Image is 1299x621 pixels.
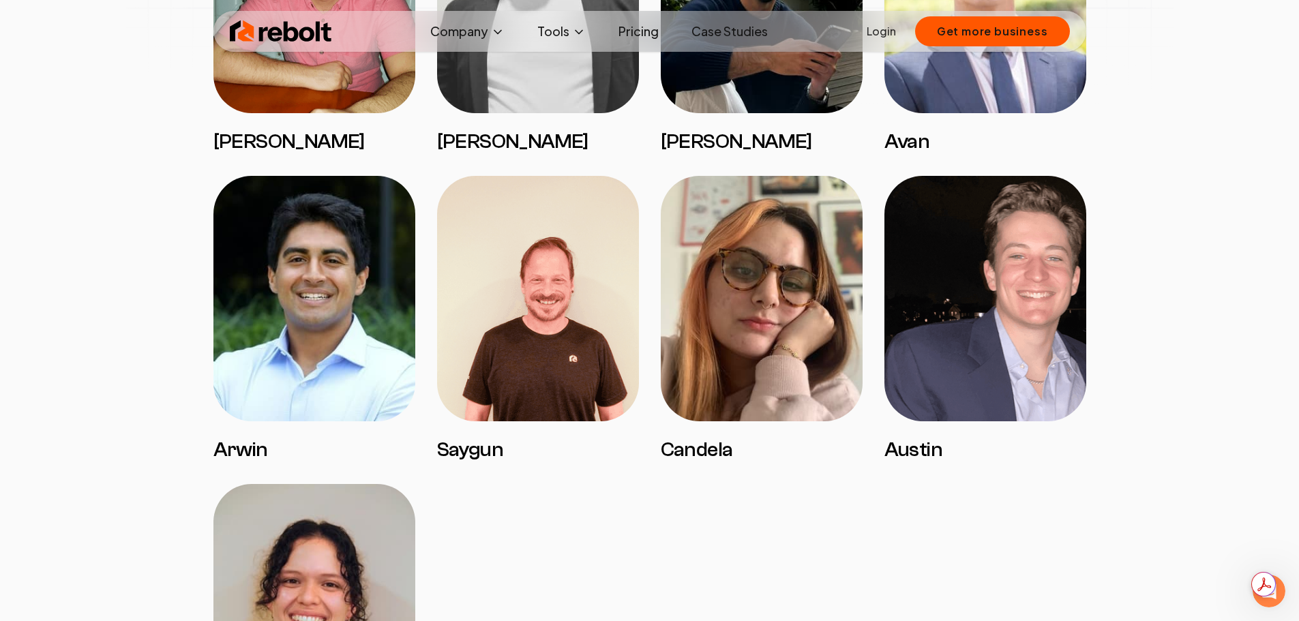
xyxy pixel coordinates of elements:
a: Case Studies [681,18,779,45]
img: Saygun [437,176,639,421]
a: Login [867,23,896,40]
h3: Austin [884,438,1086,462]
button: Get more business [915,16,1070,46]
img: Austin [884,176,1086,421]
h3: Arwin [213,438,415,462]
img: Rebolt Logo [230,18,332,45]
h3: [PERSON_NAME] [661,130,863,154]
h3: Saygun [437,438,639,462]
button: Company [419,18,516,45]
button: Tools [526,18,597,45]
img: Candela [661,176,863,421]
h3: Avan [884,130,1086,154]
img: Arwin [213,176,415,421]
a: Pricing [608,18,670,45]
h3: Candela [661,438,863,462]
h3: [PERSON_NAME] [437,130,639,154]
h3: [PERSON_NAME] [213,130,415,154]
